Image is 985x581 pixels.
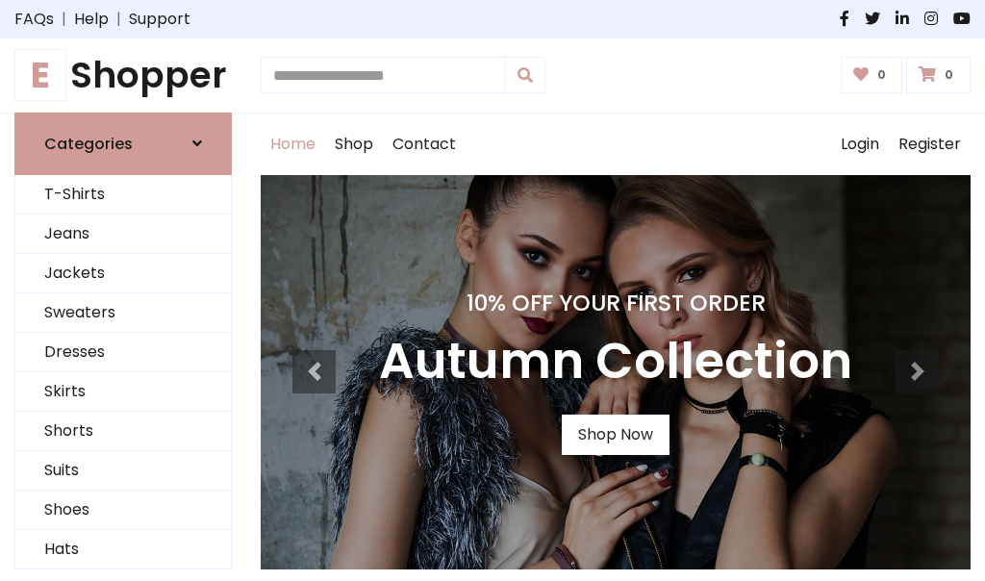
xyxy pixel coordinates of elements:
[15,372,231,412] a: Skirts
[841,57,903,93] a: 0
[14,8,54,31] a: FAQs
[831,114,889,175] a: Login
[15,215,231,254] a: Jeans
[383,114,466,175] a: Contact
[379,290,852,316] h4: 10% Off Your First Order
[14,49,66,101] span: E
[54,8,74,31] span: |
[14,54,232,97] h1: Shopper
[15,175,231,215] a: T-Shirts
[562,415,669,455] a: Shop Now
[15,412,231,451] a: Shorts
[15,254,231,293] a: Jackets
[906,57,971,93] a: 0
[15,293,231,333] a: Sweaters
[109,8,129,31] span: |
[15,451,231,491] a: Suits
[261,114,325,175] a: Home
[14,113,232,175] a: Categories
[889,114,971,175] a: Register
[15,491,231,530] a: Shoes
[15,333,231,372] a: Dresses
[74,8,109,31] a: Help
[940,66,958,84] span: 0
[872,66,891,84] span: 0
[129,8,190,31] a: Support
[44,135,133,153] h6: Categories
[14,54,232,97] a: EShopper
[15,530,231,569] a: Hats
[379,332,852,392] h3: Autumn Collection
[325,114,383,175] a: Shop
